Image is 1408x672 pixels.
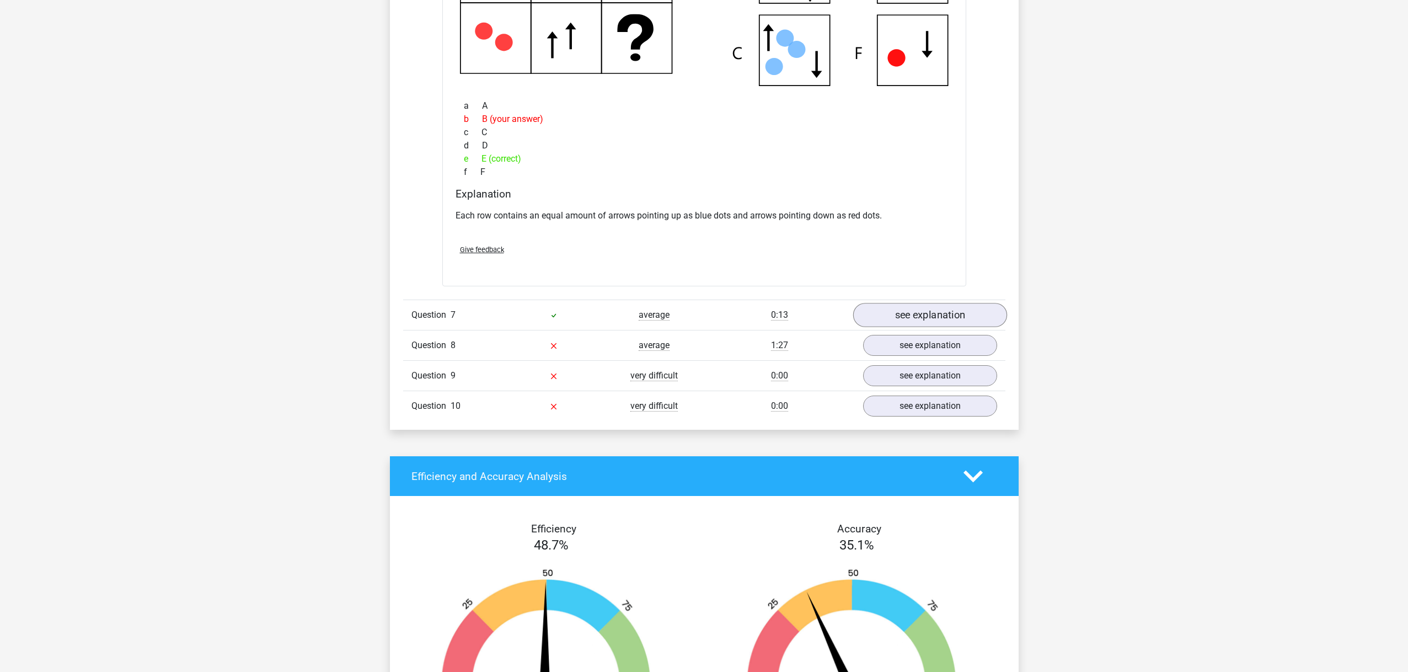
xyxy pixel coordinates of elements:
h4: Efficiency [411,522,696,535]
span: 0:00 [771,401,788,412]
span: 1:27 [771,340,788,351]
span: 48.7% [534,537,569,553]
span: Question [411,339,451,352]
span: f [464,166,480,179]
a: see explanation [853,303,1007,328]
span: 7 [451,310,456,320]
span: e [464,152,481,166]
span: very difficult [630,370,678,381]
a: see explanation [863,335,997,356]
span: 0:00 [771,370,788,381]
span: 35.1% [839,537,874,553]
h4: Efficiency and Accuracy Analysis [411,470,947,483]
span: c [464,126,481,139]
span: 8 [451,340,456,350]
h4: Explanation [456,188,953,200]
span: Give feedback [460,246,504,254]
div: D [456,139,953,152]
span: 10 [451,401,461,411]
span: very difficult [630,401,678,412]
div: F [456,166,953,179]
span: average [639,310,670,321]
span: Question [411,399,451,413]
h4: Accuracy [717,522,1002,535]
span: a [464,99,482,113]
div: B (your answer) [456,113,953,126]
div: E (correct) [456,152,953,166]
span: 9 [451,370,456,381]
div: A [456,99,953,113]
p: Each row contains an equal amount of arrows pointing up as blue dots and arrows pointing down as ... [456,209,953,222]
span: b [464,113,482,126]
div: C [456,126,953,139]
span: 0:13 [771,310,788,321]
a: see explanation [863,396,997,417]
a: see explanation [863,365,997,386]
span: Question [411,369,451,382]
span: d [464,139,482,152]
span: Question [411,308,451,322]
span: average [639,340,670,351]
